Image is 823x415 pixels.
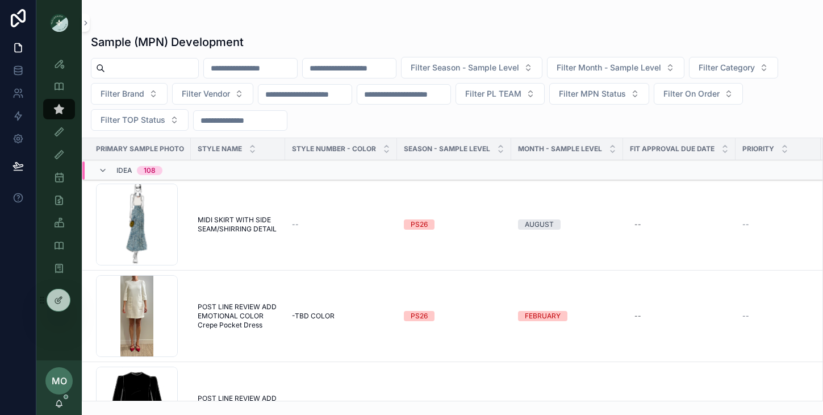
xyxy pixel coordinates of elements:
[465,88,521,99] span: Filter PL TEAM
[742,312,749,321] span: --
[198,215,278,234] a: MIDI SKIRT WITH SIDE SEAM/SHIRRING DETAIL
[116,166,132,175] span: Idea
[742,144,774,153] span: PRIORITY
[549,83,649,105] button: Select Button
[91,83,168,105] button: Select Button
[101,88,144,99] span: Filter Brand
[634,312,641,321] div: --
[525,311,561,321] div: FEBRUARY
[198,144,242,153] span: Style Name
[547,57,684,78] button: Select Button
[518,219,616,230] a: AUGUST
[689,57,778,78] button: Select Button
[742,220,814,229] a: --
[401,57,542,78] button: Select Button
[630,215,729,234] a: --
[411,62,519,73] span: Filter Season - Sample Level
[518,144,602,153] span: MONTH - SAMPLE LEVEL
[36,45,82,293] div: scrollable content
[144,166,156,175] div: 108
[292,312,390,321] a: -TBD COLOR
[559,88,626,99] span: Filter MPN Status
[52,374,67,388] span: MO
[404,219,504,230] a: PS26
[50,14,68,32] img: App logo
[654,83,743,105] button: Select Button
[634,220,641,229] div: --
[91,109,189,131] button: Select Button
[292,220,299,229] span: --
[742,220,749,229] span: --
[198,302,278,330] a: POST LINE REVIEW ADD EMOTIONAL COLOR Crepe Pocket Dress
[557,62,661,73] span: Filter Month - Sample Level
[101,114,165,126] span: Filter TOP Status
[182,88,230,99] span: Filter Vendor
[404,144,490,153] span: Season - Sample Level
[518,311,616,321] a: FEBRUARY
[742,312,814,321] a: --
[411,311,428,321] div: PS26
[292,220,390,229] a: --
[663,88,720,99] span: Filter On Order
[91,34,244,50] h1: Sample (MPN) Development
[292,144,376,153] span: Style Number - Color
[630,307,729,325] a: --
[699,62,755,73] span: Filter Category
[96,144,184,153] span: Primary Sample Photo
[292,312,335,321] span: -TBD COLOR
[630,144,715,153] span: Fit Approval Due Date
[404,311,504,321] a: PS26
[525,219,554,230] div: AUGUST
[456,83,545,105] button: Select Button
[172,83,253,105] button: Select Button
[411,219,428,230] div: PS26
